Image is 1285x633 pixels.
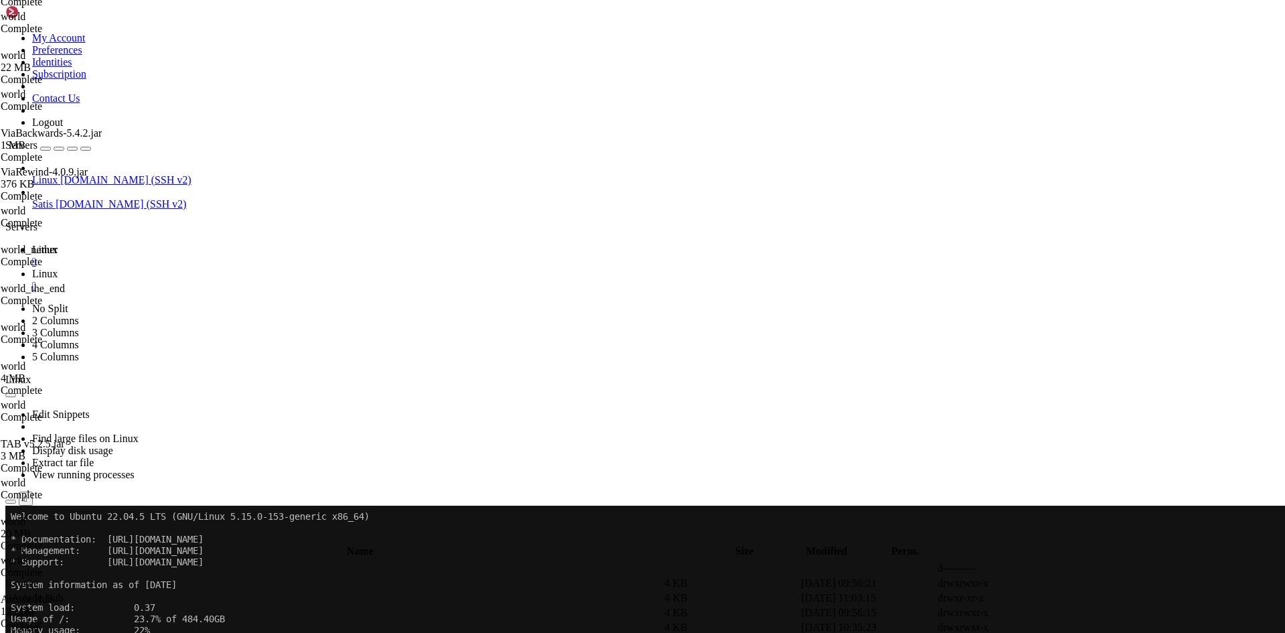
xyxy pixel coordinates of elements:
span: world [1,399,25,411]
div: 20 MB [1,528,124,540]
div: Complete [1,74,124,86]
x-row: New release '24.04.3 LTS' available. [5,301,1111,313]
x-row: Learn more about enabling ESM Apps service at [URL][DOMAIN_NAME] [5,279,1111,290]
span: world_the_end [1,283,65,294]
x-row: Expanded Security Maintenance for Applications is not enabled. [5,210,1111,222]
div: 1 MB [1,139,124,151]
span: world [1,477,25,488]
div: Complete [1,23,124,35]
div: Complete [1,295,124,307]
span: world_nether [1,244,58,255]
div: 12 MB [1,606,124,618]
x-row: System information as of [DATE] [5,74,1111,85]
span: ViaRewind-4.0.9.jar [1,166,124,190]
x-row: Swap usage: 0% [5,131,1111,142]
span: world [1,516,25,527]
x-row: root@tth1:~# [5,393,1111,404]
div: Complete [1,567,124,579]
x-row: * Management: [URL][DOMAIN_NAME] [5,40,1111,51]
span: world [1,88,25,100]
x-row: 10 updates can be applied immediately. [5,233,1111,244]
div: Complete [1,489,124,501]
x-row: 5 additional security updates can be applied with ESM Apps. [5,267,1111,279]
x-row: No Sockets found in /run/screen/S-root. [5,370,1111,381]
span: world [1,50,124,74]
span: world [1,205,25,216]
span: world [1,360,124,384]
span: ViaBackwards-5.4.2.jar [1,127,124,151]
span: world [1,322,25,333]
x-row: To see these additional updates run: apt list --upgradable [5,244,1111,256]
div: 376 KB [1,178,124,190]
x-row: Users logged in: 1 [5,153,1111,165]
x-row: * Support: [URL][DOMAIN_NAME] [5,51,1111,62]
div: Complete [1,384,124,397]
x-row: root@tth1:~# screen -ls [5,358,1111,370]
x-row: System load: 0.37 [5,96,1111,108]
span: world [1,11,25,22]
div: (13, 34) [79,393,84,404]
div: Complete [1,190,124,202]
div: Complete [1,256,124,268]
div: 4 MB [1,372,124,384]
div: Complete [1,618,124,630]
span: world [1,555,25,566]
x-row: Welcome to Ubuntu 22.04.5 LTS (GNU/Linux 5.15.0-153-generic x86_64) [5,5,1111,17]
span: world [1,516,124,540]
div: Complete [1,151,124,163]
span: Arcade Hub [1,593,53,605]
div: 3 MB [1,450,124,462]
span: Arcade Hub [1,593,124,618]
x-row: IPv4 address for eth0: [TECHNICAL_ID] [5,165,1111,176]
div: Complete [1,334,124,346]
div: Complete [1,100,124,113]
x-row: Run 'do-release-upgrade' to upgrade to it. [5,313,1111,324]
div: Complete [1,462,124,474]
span: TAB v5.2.5.jar [1,438,124,462]
span: ViaBackwards-5.4.2.jar [1,127,102,139]
div: Complete [1,540,124,552]
x-row: * Documentation: [URL][DOMAIN_NAME] [5,28,1111,40]
span: world [1,50,25,61]
x-row: IPv6 address for eth0: [TECHNICAL_ID] [5,176,1111,188]
x-row: Memory usage: 22% [5,119,1111,131]
span: ViaRewind-4.0.9.jar [1,166,88,178]
div: 22 MB [1,62,124,74]
x-row: Last login: [DATE] from [TECHNICAL_ID] [5,347,1111,358]
span: world [1,360,25,372]
span: TAB v5.2.5.jar [1,438,65,449]
x-row: Usage of /: 23.7% of 484.40GB [5,108,1111,119]
div: Complete [1,411,124,423]
div: Complete [1,217,124,229]
x-row: Processes: 232 [5,142,1111,153]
